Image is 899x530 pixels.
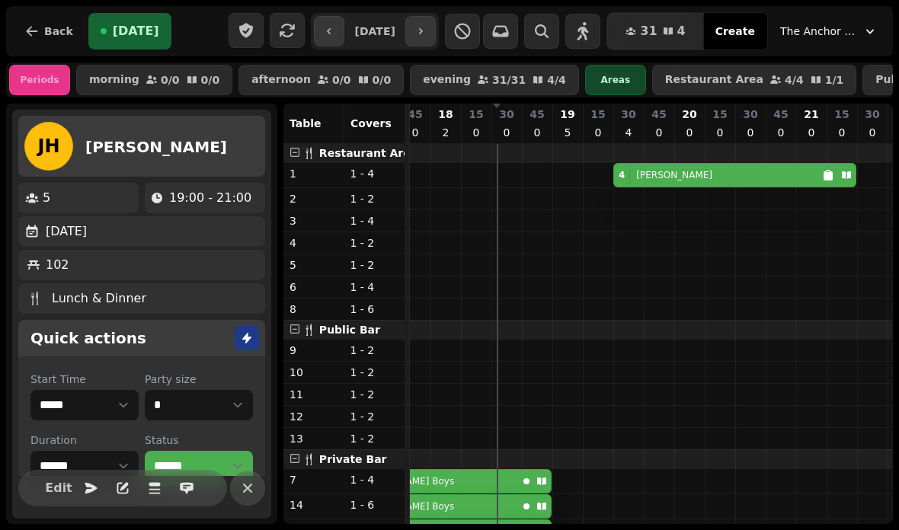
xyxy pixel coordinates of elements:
p: 1 - 4 [350,279,399,295]
p: 18 [438,107,453,122]
p: 1 - 4 [350,472,399,487]
p: 0 [653,125,665,140]
p: 21 [804,107,818,122]
span: Covers [350,117,392,129]
p: 10 [290,365,338,380]
p: 0 / 0 [373,75,392,85]
p: 4 / 4 [785,75,804,85]
p: 0 [592,125,604,140]
p: 1 - 2 [350,387,399,402]
p: 1 - 6 [350,497,399,512]
p: 45 [651,107,666,122]
p: 19 [560,107,574,122]
label: Duration [30,433,139,448]
p: 13 [290,431,338,446]
p: 30 [499,107,513,122]
div: 4 [619,169,625,181]
p: Lunch & Dinner [52,289,146,308]
p: [DATE] [46,222,87,241]
button: Edit [43,472,74,503]
p: 12 [290,409,338,424]
p: 0 [470,125,482,140]
span: The Anchor Inn [780,24,856,39]
div: Areas [585,65,646,95]
p: 11 [290,387,338,402]
p: 1 - 2 [350,191,399,206]
p: 1 - 2 [350,235,399,251]
button: evening31/314/4 [410,65,579,95]
p: 0 / 0 [201,75,220,85]
p: 0 [836,125,848,140]
p: afternoon [251,74,311,86]
button: afternoon0/00/0 [238,65,404,95]
p: 31 / 31 [492,75,526,85]
p: 30 [743,107,757,122]
p: 3 [290,213,338,228]
span: 4 [677,25,686,37]
button: Back [12,13,85,49]
p: 19:00 - 21:00 [169,189,251,207]
p: 5 [43,189,50,207]
p: 0 [501,125,513,140]
p: 20 [682,107,696,122]
p: 7 [290,472,338,487]
p: 0 [775,125,787,140]
p: 1 - 4 [350,166,399,181]
p: 2 [290,191,338,206]
p: Restaurant Area [665,74,763,86]
label: Status [145,433,253,448]
p: 🍴 [27,289,43,308]
p: 45 [408,107,422,122]
p: 1 - 2 [350,257,399,273]
p: 0 [409,125,421,140]
p: 0 [714,125,726,140]
p: 1 - 2 [350,343,399,358]
span: Edit [50,481,68,493]
p: 0 [805,125,817,140]
span: Create [715,26,755,37]
p: 0 [744,125,757,140]
p: 30 [865,107,879,122]
span: [DATE] [113,25,159,37]
p: 15 [834,107,849,122]
span: Back [44,26,73,37]
button: morning0/00/0 [76,65,232,95]
p: 45 [529,107,544,122]
p: 1 - 2 [350,431,399,446]
p: 4 / 4 [547,75,566,85]
p: 14 [290,497,338,512]
span: 🍴 Restaurant Area [302,147,418,159]
span: JH [37,137,59,155]
label: Party size [145,372,253,387]
p: 5 [290,257,338,273]
p: 0 [531,125,543,140]
p: 2 [440,125,452,140]
button: 314 [607,13,703,49]
button: Create [703,13,767,49]
h2: [PERSON_NAME] [85,136,227,158]
p: 102 [46,256,69,274]
span: 31 [640,25,657,37]
h2: Quick actions [30,327,146,349]
p: 15 [469,107,483,122]
p: 9 [290,343,338,358]
p: 0 [683,125,696,140]
p: 30 [621,107,635,122]
p: [PERSON_NAME] [636,169,712,181]
p: 1 [290,166,338,181]
p: 1 / 1 [825,75,844,85]
p: 4 [290,235,338,251]
p: evening [423,74,471,86]
div: Periods [9,65,70,95]
p: 0 / 0 [161,75,180,85]
p: 1 - 2 [350,409,399,424]
button: [DATE] [88,13,171,49]
p: 1 - 2 [350,365,399,380]
span: 🍴 Private Bar [302,453,387,465]
p: 5 [561,125,574,140]
p: 45 [773,107,788,122]
p: 4 [622,125,635,140]
label: Start Time [30,372,139,387]
p: 15 [590,107,605,122]
p: 1 - 4 [350,213,399,228]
